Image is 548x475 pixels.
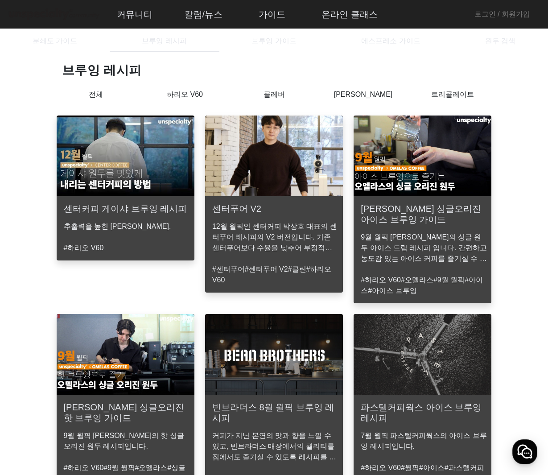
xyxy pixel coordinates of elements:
[82,297,92,304] span: 대화
[288,265,306,273] a: #클린
[474,9,530,20] a: 로그인 / 회원가입
[485,37,515,45] span: 원두 검색
[64,430,191,452] p: 9월 월픽 [PERSON_NAME]의 핫 싱글오리진 원두 레시피입니다.
[135,464,168,471] a: #오멜라스
[212,402,336,423] h3: 빈브라더스 8월 월픽 브루잉 레시피
[361,232,488,264] p: 9월 월픽 [PERSON_NAME]의 싱글 원두 아이스 드립 레시피 입니다. 간편하고 농도감 있는 아이스 커피를 즐기실 수 있습니다.
[51,89,140,105] p: 전체
[7,7,101,22] img: logo
[361,37,420,45] span: 에스프레소 가이드
[64,244,104,252] a: #하리오 V60
[314,2,385,26] a: 온라인 클래스
[401,464,419,471] a: #월픽
[419,464,445,471] a: #아이스
[103,464,135,471] a: #9월 월픽
[64,203,187,214] h3: 센터커피 게이샤 브루잉 레시피
[212,221,339,253] p: 12월 월픽인 센터커피 박상호 대표의 센터푸어 레시피의 V2 버전입니다. 기존 센터푸어보다 수율을 낮추어 부정적인 맛이 억제되었습니다.
[408,89,497,100] p: 트리콜레이트
[59,283,115,305] a: 대화
[361,402,484,423] h3: 파스텔커피웍스 아이스 브루잉 레시피
[177,2,230,26] a: 칼럼/뉴스
[28,296,33,303] span: 홈
[62,62,497,78] h1: 브루잉 레시피
[361,430,488,452] p: 7월 월픽 파스텔커피웍스의 아이스 브루잉 레시피입니다.
[319,89,408,100] p: [PERSON_NAME]
[212,203,261,214] h3: 센터푸어 V2
[361,464,401,471] a: #하리오 V60
[110,2,160,26] a: 커뮤니티
[251,37,296,45] span: 브루잉 가이드
[212,265,245,273] a: #센터푸어
[64,221,191,232] p: 추출력을 높힌 [PERSON_NAME].
[361,203,484,225] h3: [PERSON_NAME] 싱글오리진 아이스 브루잉 가이드
[433,276,465,284] a: #9월 월픽
[142,37,186,45] span: 브루잉 레시피
[245,265,288,273] a: #센터푸어 V2
[51,116,200,303] a: 센터커피 게이샤 브루잉 레시피추출력을 높힌 [PERSON_NAME].#하리오 V60
[348,116,497,303] a: [PERSON_NAME] 싱글오리진 아이스 브루잉 가이드9월 월픽 [PERSON_NAME]의 싱글 원두 아이스 드립 레시피 입니다. 간편하고 농도감 있는 아이스 커피를 즐기실...
[140,89,230,100] p: 하리오 V60
[33,37,77,45] span: 분쇄도 가이드
[368,287,416,294] a: #아이스 브루잉
[361,276,401,284] a: #하리오 V60
[401,276,433,284] a: #오멜라스
[230,89,319,100] p: 클레버
[138,296,148,303] span: 설정
[64,464,104,471] a: #하리오 V60
[115,283,171,305] a: 설정
[251,2,293,26] a: 가이드
[64,402,187,423] h3: [PERSON_NAME] 싱글오리진 핫 브루잉 가이드
[3,283,59,305] a: 홈
[200,116,348,303] a: 센터푸어 V212월 월픽인 센터커피 박상호 대표의 센터푸어 레시피의 V2 버전입니다. 기존 센터푸어보다 수율을 낮추어 부정적인 맛이 억제되었습니다.#센터푸어#센터푸어 V2#클...
[212,430,339,463] p: 커피가 지닌 본연의 맛과 향을 느낄 수 있고, 빈브라더스 매장에서의 퀄리티를 집에서도 즐기실 수 있도록 레시피를 준비하였습니다.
